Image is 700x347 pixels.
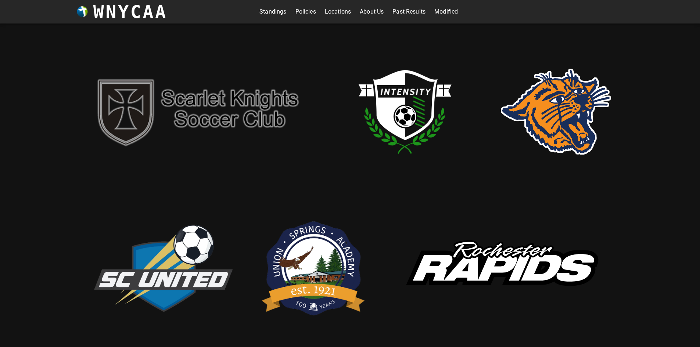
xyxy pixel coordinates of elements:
[258,210,369,323] img: usa.png
[93,1,168,22] h3: WNYCAA
[295,6,316,18] a: Policies
[77,6,88,17] img: wnycaaBall.png
[501,69,611,155] img: rsd.png
[434,6,458,18] a: Modified
[360,6,384,18] a: About Us
[259,6,286,18] a: Standings
[89,72,310,151] img: sk.png
[391,226,611,307] img: rapids.svg
[332,38,479,185] img: intensity.png
[89,217,236,317] img: scUnited.png
[392,6,426,18] a: Past Results
[325,6,351,18] a: Locations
